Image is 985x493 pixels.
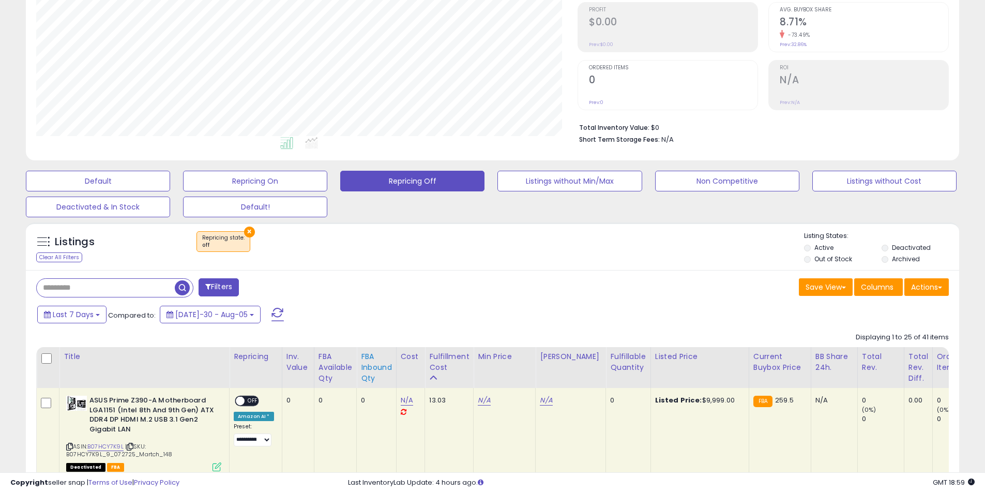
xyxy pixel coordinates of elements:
div: 0 [286,396,306,405]
div: off [202,242,245,249]
span: Last 7 Days [53,309,94,320]
div: Displaying 1 to 25 of 41 items [856,333,949,342]
b: Total Inventory Value: [579,123,649,132]
a: Terms of Use [88,477,132,487]
span: Ordered Items [589,65,757,71]
small: Prev: N/A [780,99,800,106]
div: N/A [815,396,850,405]
button: × [244,227,255,237]
div: 0 [610,396,642,405]
small: Prev: $0.00 [589,41,613,48]
div: Total Rev. Diff. [908,351,928,384]
b: Listed Price: [655,395,702,405]
div: seller snap | | [10,478,179,488]
li: $0 [579,121,941,133]
small: Prev: 32.86% [780,41,807,48]
span: 259.5 [775,395,794,405]
button: Deactivated & In Stock [26,197,170,217]
span: Columns [861,282,893,292]
button: Filters [199,278,239,296]
h2: 0 [589,74,757,88]
span: OFF [245,397,261,406]
p: Listing States: [804,231,959,241]
label: Active [814,243,834,252]
div: BB Share 24h. [815,351,853,373]
button: Last 7 Days [37,306,107,323]
label: Out of Stock [814,255,852,263]
div: Total Rev. [862,351,900,373]
div: 0 [862,414,904,424]
div: 0 [319,396,348,405]
span: Repricing state : [202,234,245,249]
strong: Copyright [10,477,48,487]
a: N/A [478,395,490,406]
div: Ordered Items [937,351,975,373]
b: ASUS Prime Z390-A Motherboard LGA1151 (Intel 8th And 9th Gen) ATX DDR4 DP HDMI M.2 USB 3.1 Gen2 G... [89,396,215,437]
label: Deactivated [892,243,931,252]
div: 0 [937,414,979,424]
small: (0%) [937,406,951,414]
button: Save View [799,278,853,296]
div: 0 [862,396,904,405]
button: Repricing On [183,171,327,191]
small: Prev: 0 [589,99,603,106]
div: Repricing [234,351,278,362]
a: N/A [540,395,552,406]
button: Listings without Cost [812,171,957,191]
span: Profit [589,7,757,13]
button: Actions [904,278,949,296]
button: Repricing Off [340,171,484,191]
b: Short Term Storage Fees: [579,135,660,144]
div: FBA Available Qty [319,351,352,384]
div: Inv. value [286,351,310,373]
button: [DATE]-30 - Aug-05 [160,306,261,323]
div: Title [64,351,225,362]
label: Archived [892,255,920,263]
h2: 8.71% [780,16,948,30]
div: 0 [937,396,979,405]
h5: Listings [55,235,95,249]
span: Avg. Buybox Share [780,7,948,13]
div: $9,999.00 [655,396,741,405]
a: Privacy Policy [134,477,179,487]
span: N/A [661,135,674,144]
span: | SKU: B07HCY7K9L_9_072725_Martch_148 [66,442,172,458]
div: 13.03 [429,396,465,405]
div: Cost [401,351,421,362]
img: 51I1q+OCt0L._SL40_.jpg [66,396,87,411]
span: 2025-08-13 18:59 GMT [933,477,975,487]
div: FBA inbound Qty [361,351,392,384]
div: Listed Price [655,351,745,362]
div: Current Buybox Price [753,351,807,373]
small: FBA [753,396,772,407]
button: Columns [854,278,903,296]
a: N/A [401,395,413,406]
button: Non Competitive [655,171,799,191]
h2: N/A [780,74,948,88]
span: [DATE]-30 - Aug-05 [175,309,248,320]
div: 0.00 [908,396,925,405]
div: Preset: [234,423,274,446]
div: Clear All Filters [36,252,82,262]
div: Amazon AI * [234,412,274,421]
div: Fulfillment Cost [429,351,469,373]
a: B07HCY7K9L [87,442,124,451]
span: ROI [780,65,948,71]
button: Listings without Min/Max [497,171,642,191]
div: 0 [361,396,388,405]
button: Default! [183,197,327,217]
div: Fulfillable Quantity [610,351,646,373]
div: Min Price [478,351,531,362]
span: Compared to: [108,310,156,320]
small: (0%) [862,406,876,414]
div: [PERSON_NAME] [540,351,601,362]
button: Default [26,171,170,191]
small: -73.49% [784,31,810,39]
h2: $0.00 [589,16,757,30]
div: Last InventoryLab Update: 4 hours ago. [348,478,975,488]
